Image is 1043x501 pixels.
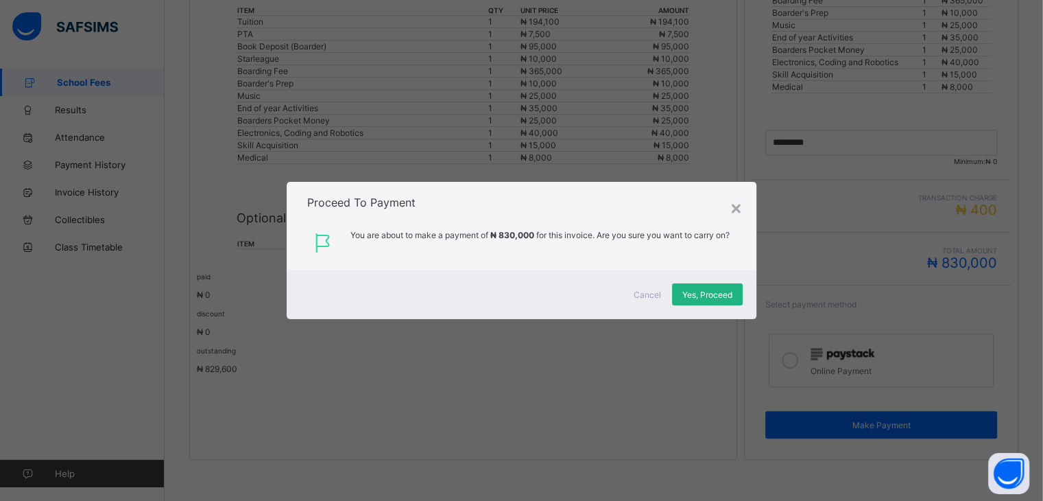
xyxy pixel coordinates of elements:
[730,196,743,219] div: ×
[634,290,661,300] span: Cancel
[988,453,1029,494] button: Open asap
[307,196,416,209] span: Proceed To Payment
[344,230,736,256] span: You are about to make a payment of for this invoice. Are you sure you want to carry on?
[490,230,534,240] span: ₦ 830,000
[682,290,732,300] span: Yes, Proceed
